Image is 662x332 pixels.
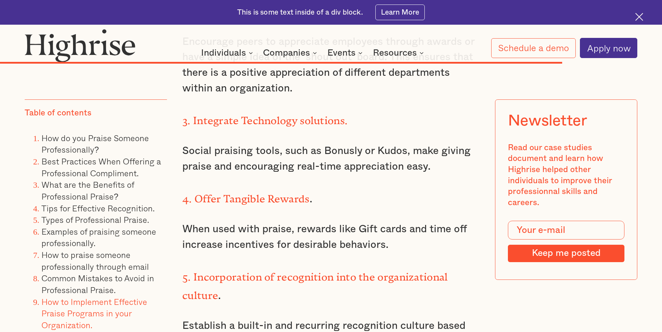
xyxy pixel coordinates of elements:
a: Best Practices When Offering a Professional Compliment. [41,155,161,179]
a: How do you Praise Someone Professionally? [41,131,149,156]
a: Apply now [580,38,637,58]
form: Modal Form [508,221,624,262]
div: Individuals [201,49,246,57]
a: Examples of praising someone professionally. [41,225,156,249]
a: Types of Professional Praise. [41,213,149,226]
strong: 3. Integrate Technology solutions. [182,115,348,121]
div: This is some text inside of a div block. [237,8,363,17]
div: Companies [263,49,319,57]
a: Learn More [375,5,425,20]
a: Common Mistakes to Avoid in Professional Praise. [41,272,154,296]
div: Resources [373,49,417,57]
p: . [182,267,480,303]
strong: 5. Incorporation of recognition into the organizational culture [182,271,448,296]
div: Individuals [201,49,255,57]
a: What are the Benefits of Professional Praise? [41,178,134,203]
strong: 4. Offer Tangible Rewards [182,193,310,200]
div: Newsletter [508,112,587,130]
input: Your e-mail [508,221,624,240]
p: Social praising tools, such as Bonusly or Kudos, make giving praise and encouraging real-time app... [182,143,480,174]
img: Highrise logo [25,29,135,62]
img: Cross icon [635,13,643,21]
div: Events [327,49,365,57]
a: How to Implement Effective Praise Programs in your Organization. [41,295,147,331]
div: Resources [373,49,426,57]
a: Tips for Effective Recognition. [41,201,155,214]
a: How to praise someone professionally through email [41,248,149,273]
div: Companies [263,49,310,57]
a: Schedule a demo [491,38,576,58]
input: Keep me posted [508,244,624,262]
div: Read our case studies document and learn how Highrise helped other individuals to improve their p... [508,143,624,209]
p: . [182,189,480,207]
div: Table of contents [25,108,91,119]
p: When used with praise, rewards like Gift cards and time off increase incentives for desirable beh... [182,221,480,252]
div: Events [327,49,356,57]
